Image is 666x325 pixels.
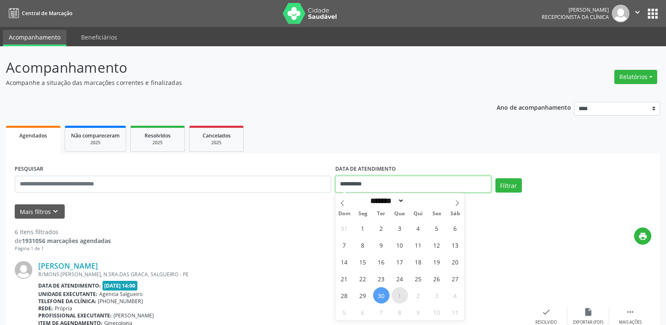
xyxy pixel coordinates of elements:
[15,163,43,176] label: PESQUISAR
[392,270,408,287] span: Setembro 24, 2025
[38,261,98,270] a: [PERSON_NAME]
[626,307,635,317] i: 
[99,291,142,298] span: Agencia Salgueiro
[542,6,609,13] div: [PERSON_NAME]
[392,304,408,320] span: Outubro 8, 2025
[71,132,120,139] span: Não compareceram
[113,312,154,319] span: [PERSON_NAME]
[335,211,354,217] span: Dom
[38,298,96,305] b: Telefone da clínica:
[410,287,426,304] span: Outubro 2, 2025
[634,227,651,245] button: print
[6,78,464,87] p: Acompanhe a situação das marcações correntes e finalizadas
[404,196,432,205] input: Year
[38,312,112,319] b: Profissional executante:
[392,287,408,304] span: Outubro 1, 2025
[410,254,426,270] span: Setembro 18, 2025
[75,30,123,45] a: Beneficiários
[6,6,72,20] a: Central de Marcação
[638,232,648,241] i: print
[392,237,408,253] span: Setembro 10, 2025
[427,211,446,217] span: Sex
[336,254,353,270] span: Setembro 14, 2025
[373,237,390,253] span: Setembro 9, 2025
[336,270,353,287] span: Setembro 21, 2025
[410,270,426,287] span: Setembro 25, 2025
[355,254,371,270] span: Setembro 15, 2025
[542,307,551,317] i: check
[629,5,645,22] button: 
[373,287,390,304] span: Setembro 30, 2025
[38,291,97,298] b: Unidade executante:
[633,8,642,17] i: 
[71,140,120,146] div: 2025
[410,237,426,253] span: Setembro 11, 2025
[373,270,390,287] span: Setembro 23, 2025
[38,271,525,278] div: R/MONS.[PERSON_NAME], N.SRA.DAS GRACA, SALGUEIRO - PE
[495,178,522,193] button: Filtrar
[429,220,445,236] span: Setembro 5, 2025
[355,287,371,304] span: Setembro 29, 2025
[410,304,426,320] span: Outubro 9, 2025
[22,10,72,17] span: Central de Marcação
[55,305,72,312] span: Própria
[497,102,571,112] p: Ano de acompanhamento
[15,236,111,245] div: de
[614,70,657,84] button: Relatórios
[38,305,53,312] b: Rede:
[15,227,111,236] div: 6 itens filtrados
[410,220,426,236] span: Setembro 4, 2025
[447,287,463,304] span: Outubro 4, 2025
[373,254,390,270] span: Setembro 16, 2025
[355,220,371,236] span: Setembro 1, 2025
[645,6,660,21] button: apps
[6,57,464,78] p: Acompanhamento
[22,237,111,245] strong: 1931056 marcações agendadas
[447,237,463,253] span: Setembro 13, 2025
[429,254,445,270] span: Setembro 19, 2025
[368,196,405,205] select: Month
[353,211,372,217] span: Seg
[390,211,409,217] span: Qua
[38,282,101,289] b: Data de atendimento:
[19,132,47,139] span: Agendados
[446,211,464,217] span: Sáb
[336,220,353,236] span: Agosto 31, 2025
[336,237,353,253] span: Setembro 7, 2025
[373,220,390,236] span: Setembro 2, 2025
[429,237,445,253] span: Setembro 12, 2025
[137,140,179,146] div: 2025
[355,270,371,287] span: Setembro 22, 2025
[51,207,60,216] i: keyboard_arrow_down
[15,245,111,252] div: Página 1 de 1
[145,132,171,139] span: Resolvidos
[612,5,629,22] img: img
[335,163,396,176] label: DATA DE ATENDIMENTO
[392,220,408,236] span: Setembro 3, 2025
[355,304,371,320] span: Outubro 6, 2025
[429,304,445,320] span: Outubro 10, 2025
[336,304,353,320] span: Outubro 5, 2025
[15,204,65,219] button: Mais filtroskeyboard_arrow_down
[584,307,593,317] i: insert_drive_file
[3,30,66,46] a: Acompanhamento
[447,304,463,320] span: Outubro 11, 2025
[429,287,445,304] span: Outubro 3, 2025
[372,211,390,217] span: Ter
[195,140,237,146] div: 2025
[98,298,143,305] span: [PHONE_NUMBER]
[447,270,463,287] span: Setembro 27, 2025
[447,220,463,236] span: Setembro 6, 2025
[392,254,408,270] span: Setembro 17, 2025
[355,237,371,253] span: Setembro 8, 2025
[15,261,32,279] img: img
[429,270,445,287] span: Setembro 26, 2025
[373,304,390,320] span: Outubro 7, 2025
[203,132,231,139] span: Cancelados
[103,281,138,291] span: [DATE] 14:00
[336,287,353,304] span: Setembro 28, 2025
[409,211,427,217] span: Qui
[542,13,609,21] span: Recepcionista da clínica
[447,254,463,270] span: Setembro 20, 2025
